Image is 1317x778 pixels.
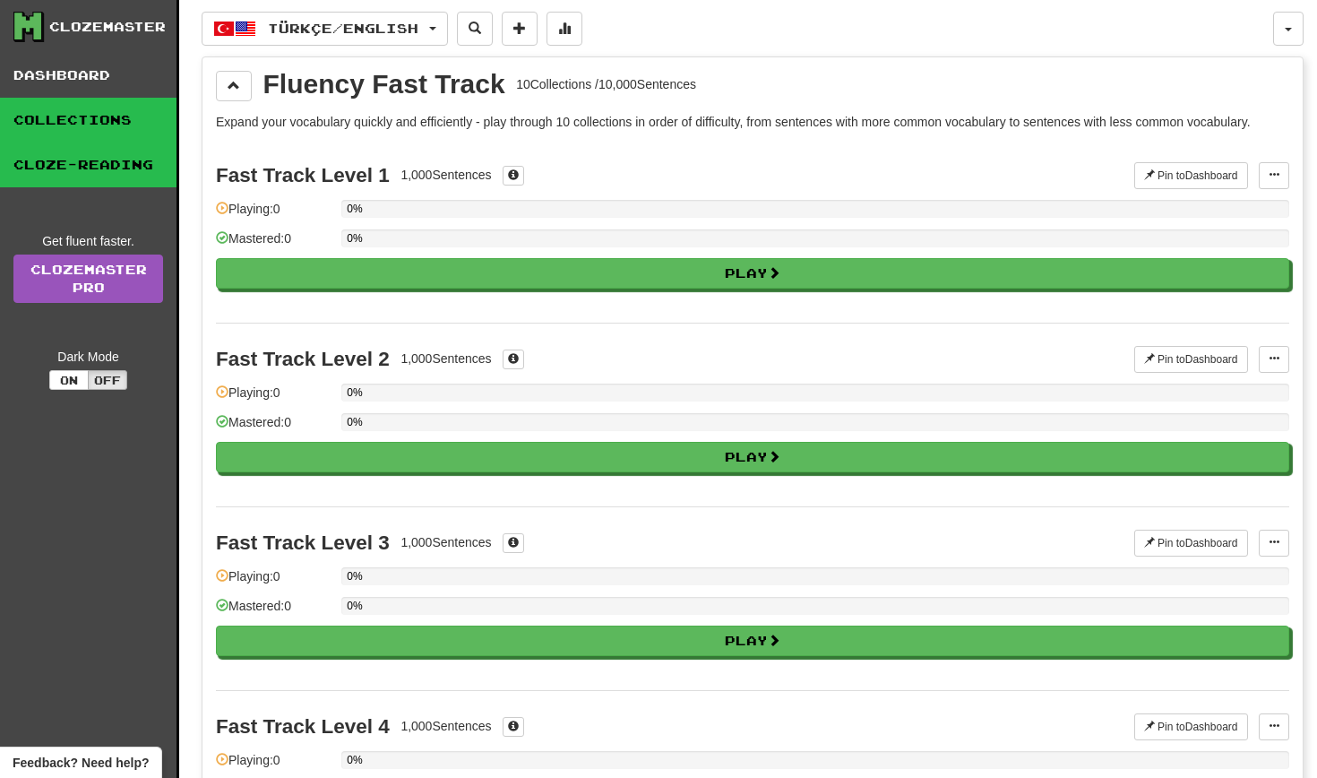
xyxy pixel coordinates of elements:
div: Playing: 0 [216,384,332,413]
button: Türkçe/English [202,12,448,46]
button: Add sentence to collection [502,12,538,46]
button: Play [216,258,1289,289]
span: Open feedback widget [13,754,149,772]
button: Pin toDashboard [1134,162,1248,189]
div: Mastered: 0 [216,413,332,443]
div: 10 Collections / 10,000 Sentences [516,75,696,93]
div: Get fluent faster. [13,232,163,250]
div: Fast Track Level 4 [216,715,390,738]
div: Playing: 0 [216,567,332,597]
div: Dark Mode [13,348,163,366]
div: Fluency Fast Track [263,71,505,98]
button: More stats [547,12,582,46]
button: Pin toDashboard [1134,346,1248,373]
div: 1,000 Sentences [400,166,491,184]
div: Clozemaster [49,18,166,36]
div: 1,000 Sentences [400,350,491,367]
div: Mastered: 0 [216,597,332,627]
div: Fast Track Level 2 [216,348,390,370]
a: ClozemasterPro [13,255,163,303]
button: Pin toDashboard [1134,530,1248,557]
button: Search sentences [457,12,493,46]
span: Türkçe / English [268,21,418,36]
button: Play [216,626,1289,656]
div: Fast Track Level 3 [216,532,390,554]
div: Fast Track Level 1 [216,164,390,186]
button: Play [216,442,1289,472]
div: Mastered: 0 [216,229,332,259]
button: Pin toDashboard [1134,713,1248,740]
button: Off [88,370,127,390]
div: Playing: 0 [216,200,332,229]
p: Expand your vocabulary quickly and efficiently - play through 10 collections in order of difficul... [216,113,1289,131]
button: On [49,370,89,390]
div: 1,000 Sentences [400,533,491,551]
div: 1,000 Sentences [400,717,491,735]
